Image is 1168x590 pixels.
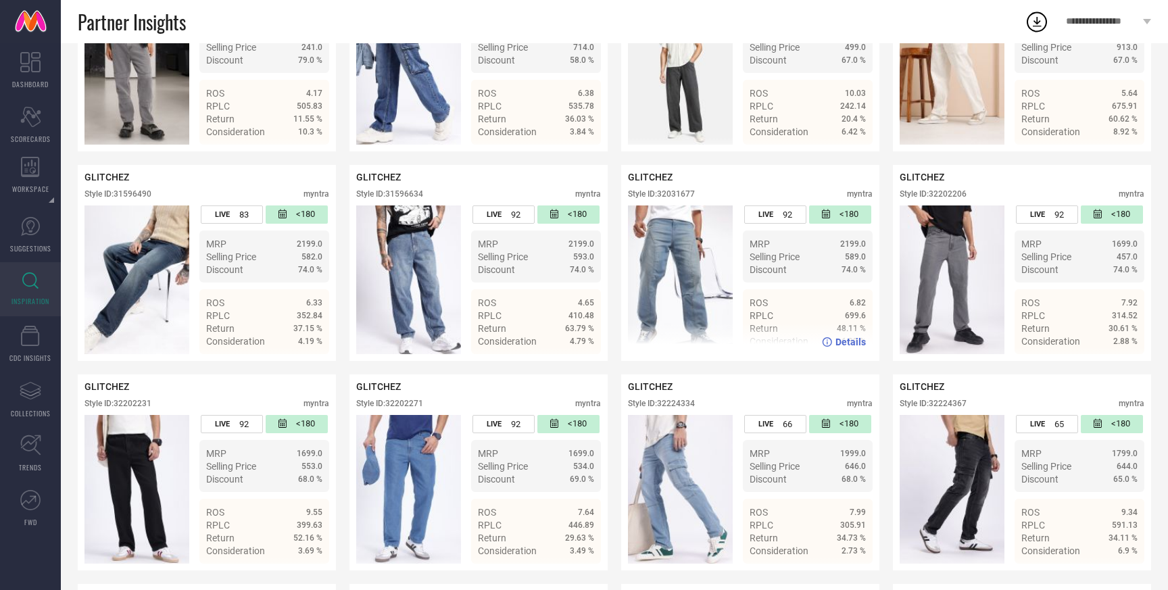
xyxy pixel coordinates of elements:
[487,420,502,428] span: LIVE
[1112,311,1138,320] span: 314.52
[356,189,423,199] div: Style ID: 31596634
[239,210,249,220] span: 83
[206,88,224,99] span: ROS
[628,205,733,354] div: Click to view image
[845,252,866,262] span: 589.0
[301,43,322,52] span: 241.0
[750,507,768,518] span: ROS
[750,239,770,249] span: MRP
[809,415,871,433] div: Number of days since the style was first listed on the platform
[900,381,944,392] span: GLITCHEZ
[478,239,498,249] span: MRP
[845,43,866,52] span: 499.0
[550,360,594,371] a: Details
[1109,114,1138,124] span: 60.62 %
[564,151,594,162] span: Details
[758,420,773,428] span: LIVE
[1021,297,1040,308] span: ROS
[1021,336,1080,347] span: Consideration
[84,415,189,564] img: Style preview image
[206,545,265,556] span: Consideration
[306,298,322,308] span: 6.33
[297,311,322,320] span: 352.84
[19,462,42,472] span: TRENDS
[306,89,322,98] span: 4.17
[809,205,871,224] div: Number of days since the style was first listed on the platform
[478,297,496,308] span: ROS
[573,252,594,262] span: 593.0
[478,114,506,124] span: Return
[478,507,496,518] span: ROS
[900,415,1004,564] div: Click to view image
[1112,449,1138,458] span: 1799.0
[573,462,594,471] span: 534.0
[1021,474,1058,485] span: Discount
[840,449,866,458] span: 1999.0
[206,251,256,262] span: Selling Price
[845,311,866,320] span: 699.6
[822,570,866,581] a: Details
[783,210,792,220] span: 92
[1081,415,1143,433] div: Number of days since the style was first listed on the platform
[1118,546,1138,556] span: 6.9 %
[24,517,37,527] span: FWD
[478,448,498,459] span: MRP
[478,88,496,99] span: ROS
[1121,298,1138,308] span: 7.92
[750,461,800,472] span: Selling Price
[206,533,235,543] span: Return
[842,127,866,137] span: 6.42 %
[11,408,51,418] span: COLLECTIONS
[568,209,587,220] span: <180
[837,533,866,543] span: 34.73 %
[297,239,322,249] span: 2199.0
[356,415,461,564] img: Style preview image
[10,243,51,253] span: SUGGESTIONS
[750,264,787,275] span: Discount
[842,546,866,556] span: 2.73 %
[84,189,151,199] div: Style ID: 31596490
[215,210,230,219] span: LIVE
[297,520,322,530] span: 399.63
[1021,114,1050,124] span: Return
[1021,251,1071,262] span: Selling Price
[298,127,322,137] span: 10.3 %
[628,172,673,182] span: GLITCHEZ
[1021,545,1080,556] span: Consideration
[1113,265,1138,274] span: 74.0 %
[822,151,866,162] a: Details
[239,419,249,429] span: 92
[568,449,594,458] span: 1699.0
[840,239,866,249] span: 2199.0
[1094,151,1138,162] a: Details
[1107,360,1138,371] span: Details
[565,324,594,333] span: 63.79 %
[628,381,673,392] span: GLITCHEZ
[628,415,733,564] div: Click to view image
[575,399,601,408] div: myntra
[206,474,243,485] span: Discount
[1112,520,1138,530] span: 591.13
[215,420,230,428] span: LIVE
[297,101,322,111] span: 505.83
[578,508,594,517] span: 7.64
[511,210,520,220] span: 92
[570,474,594,484] span: 69.0 %
[564,360,594,371] span: Details
[847,399,873,408] div: myntra
[84,415,189,564] div: Click to view image
[356,205,461,354] img: Style preview image
[84,205,189,354] img: Style preview image
[570,546,594,556] span: 3.49 %
[206,42,256,53] span: Selling Price
[1021,533,1050,543] span: Return
[628,189,695,199] div: Style ID: 32031677
[628,399,695,408] div: Style ID: 32224334
[478,251,528,262] span: Selling Price
[206,323,235,334] span: Return
[900,415,1004,564] img: Style preview image
[840,101,866,111] span: 242.14
[1021,520,1045,531] span: RPLC
[850,298,866,308] span: 6.82
[750,533,778,543] span: Return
